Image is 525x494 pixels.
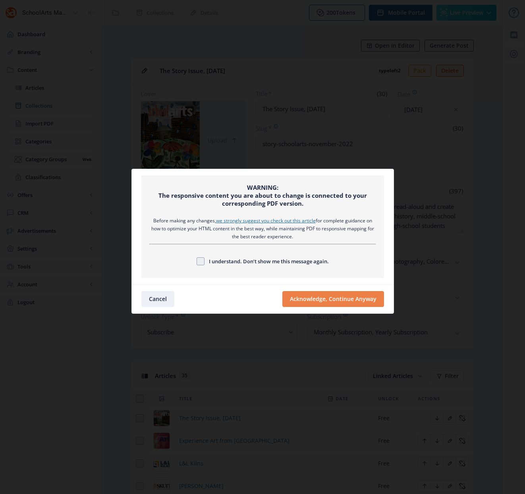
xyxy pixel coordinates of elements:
span: I understand. Don’t show me this message again. [205,257,329,266]
a: we strongly suggest you check out this article [216,217,316,224]
button: Cancel [141,291,174,307]
button: Acknowledge, Continue Anyway [282,291,384,307]
div: Before making any changes, for complete guidance on how to optimize your HTML content in the best... [149,217,376,241]
div: WARNING: The responsive content you are about to change is connected to your corresponding PDF ve... [149,183,376,207]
